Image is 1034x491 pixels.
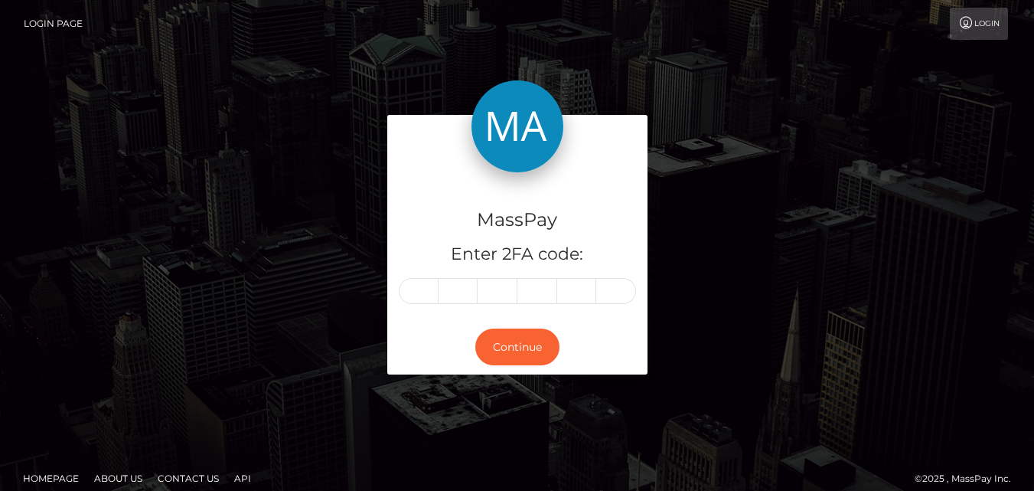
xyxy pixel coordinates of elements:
a: Login [950,8,1008,40]
a: Login Page [24,8,83,40]
a: API [228,466,257,490]
a: Homepage [17,466,85,490]
a: Contact Us [152,466,225,490]
h4: MassPay [399,207,636,234]
h5: Enter 2FA code: [399,243,636,267]
a: About Us [88,466,148,490]
button: Continue [475,329,559,366]
div: © 2025 , MassPay Inc. [915,470,1023,487]
img: MassPay [471,80,563,172]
